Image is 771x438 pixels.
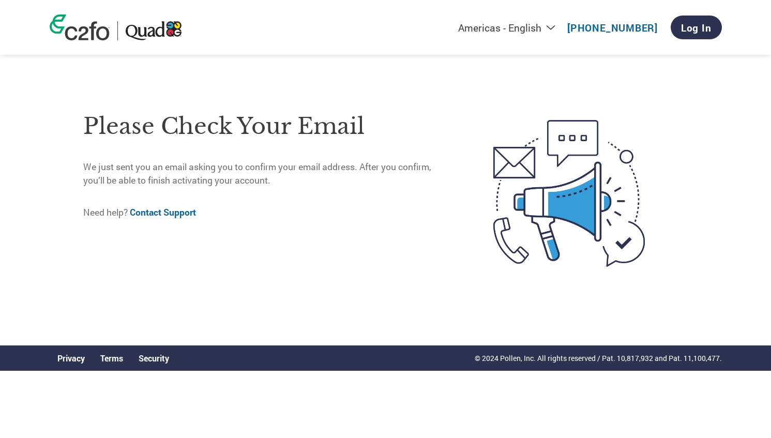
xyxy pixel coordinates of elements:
[475,353,722,364] p: © 2024 Pollen, Inc. All rights reserved / Pat. 10,817,932 and Pat. 11,100,477.
[100,353,123,364] a: Terms
[83,160,450,188] p: We just sent you an email asking you to confirm your email address. After you confirm, you’ll be ...
[130,206,196,218] a: Contact Support
[83,110,450,143] h1: Please check your email
[450,101,688,285] img: open-email
[567,21,658,34] a: [PHONE_NUMBER]
[50,14,110,40] img: c2fo logo
[126,21,182,40] img: Quad
[57,353,85,364] a: Privacy
[139,353,169,364] a: Security
[671,16,722,39] a: Log In
[83,206,450,219] p: Need help?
